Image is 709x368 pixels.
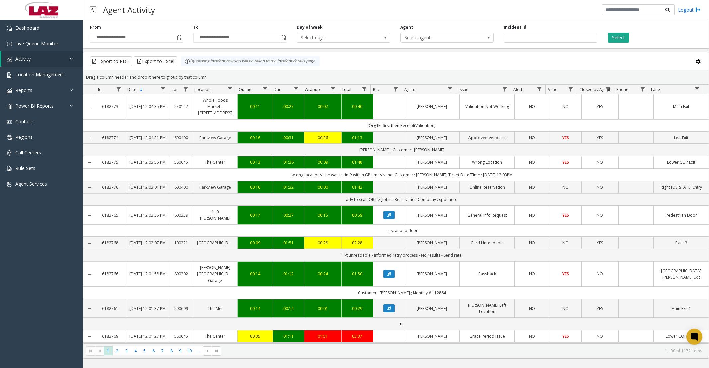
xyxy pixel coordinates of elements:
td: Customer : [PERSON_NAME] ; Monthly # : 12864 [95,287,709,299]
img: 'icon' [7,72,12,78]
span: Page 4 [131,346,140,355]
span: YES [597,240,603,246]
a: 6182774 [99,135,121,141]
a: 00:13 [242,159,269,165]
a: NO [554,184,577,190]
a: Total Filter Menu [360,85,369,94]
a: 01:32 [277,184,300,190]
label: Agent [400,24,413,30]
a: 100221 [174,240,188,246]
a: NO [586,184,615,190]
span: Go to the last page [212,346,221,356]
div: 00:14 [277,305,300,312]
a: 890202 [174,271,188,277]
a: Passback [464,271,510,277]
span: NO [597,212,603,218]
a: [DATE] 12:02:07 PM [129,240,166,246]
a: 00:14 [242,305,269,312]
a: YES [586,240,615,246]
div: 01:50 [346,271,369,277]
a: NO [519,333,545,339]
img: 'icon' [7,41,12,46]
a: 01:51 [277,240,300,246]
span: NO [597,184,603,190]
span: Dashboard [15,25,39,31]
a: Collapse Details [83,306,95,311]
img: 'icon' [7,88,12,93]
a: YES [586,135,615,141]
a: Online Reservation [464,184,510,190]
div: 00:17 [242,212,269,218]
kendo-pager-info: 1 - 30 of 1172 items [225,348,702,354]
div: 00:28 [308,240,337,246]
h3: Agent Activity [100,2,158,18]
a: Approved Vend List [464,135,510,141]
a: Queue Filter Menu [261,85,270,94]
button: Export to Excel [134,56,177,66]
a: Left Exit [658,135,705,141]
a: NO [519,271,545,277]
a: NO [519,212,545,218]
div: 00:00 [308,184,337,190]
a: Collapse Details [83,241,95,246]
span: Go to the next page [203,346,212,356]
span: Toggle popup [176,33,183,42]
div: 00:09 [308,159,337,165]
span: Toggle popup [279,33,287,42]
a: 01:11 [277,333,300,339]
span: Page 5 [140,346,149,355]
span: Page 2 [113,346,122,355]
span: Location Management [15,71,64,78]
a: 00:59 [346,212,369,218]
a: 01:26 [277,159,300,165]
a: 600400 [174,184,188,190]
a: YES [554,159,577,165]
a: [PERSON_NAME] [409,135,455,141]
a: YES [554,271,577,277]
span: NO [562,306,569,311]
td: adv to scan QR he got in ; Reservation Company : spot hero [95,193,709,206]
span: YES [562,212,569,218]
span: Wrapup [305,87,320,92]
label: Day of week [297,24,323,30]
a: 01:48 [346,159,369,165]
span: Sortable [139,87,144,92]
a: 00:40 [346,103,369,110]
a: Vend Filter Menu [566,85,575,94]
span: Page 1 [104,346,113,355]
a: NO [586,333,615,339]
a: Grace Period Issue [464,333,510,339]
span: Closed by Agent [579,87,610,92]
img: 'icon' [7,57,12,62]
a: Phone Filter Menu [638,85,647,94]
span: NO [562,184,569,190]
span: NO [597,159,603,165]
td: SGT [PERSON_NAME] ; Customer : [PERSON_NAME] ; Ticket Date/Time : [DATE] 12:02P [95,342,709,355]
div: Drag a column header and drop it here to group by that column [83,71,709,83]
a: 600239 [174,212,188,218]
a: 00:09 [242,240,269,246]
a: The Center [197,159,233,165]
a: NO [586,159,615,165]
td: Org tkt first then Receipt(Validation) [95,119,709,132]
a: 6182768 [99,240,121,246]
a: 6182773 [99,103,121,110]
td: wrong location// she was let in // within GP time// vend; Customer : [PERSON_NAME]; Ticket Date/T... [95,169,709,181]
div: 00:01 [308,305,337,312]
div: 03:37 [346,333,369,339]
a: Agent Filter Menu [446,85,455,94]
span: Agent Services [15,181,47,187]
span: Rec. [373,87,381,92]
a: [PERSON_NAME] [409,103,455,110]
span: Go to the last page [214,348,219,354]
div: 00:35 [242,333,269,339]
div: 00:27 [277,212,300,218]
span: NO [597,333,603,339]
